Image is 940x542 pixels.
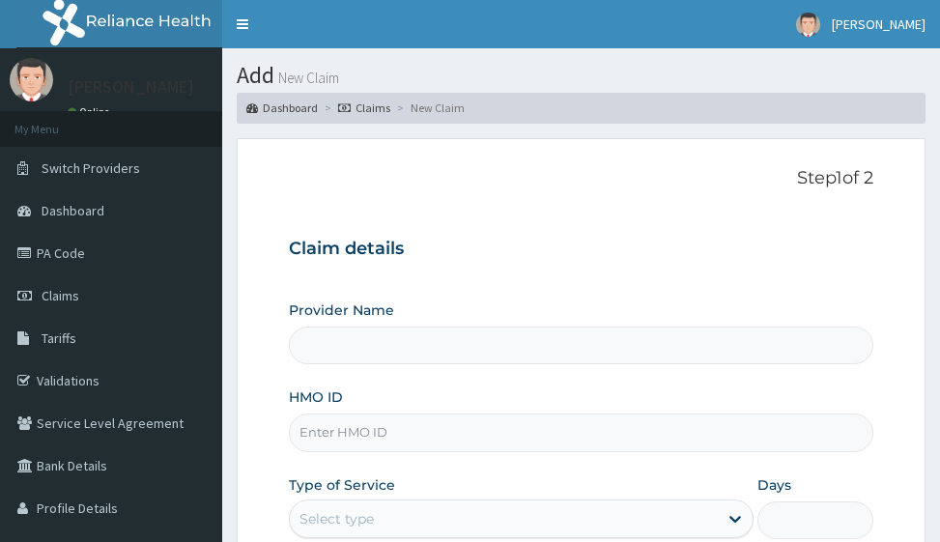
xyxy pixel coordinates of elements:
[246,100,318,116] a: Dashboard
[68,78,194,96] p: [PERSON_NAME]
[338,100,390,116] a: Claims
[237,63,926,88] h1: Add
[274,71,339,85] small: New Claim
[392,100,465,116] li: New Claim
[289,475,395,495] label: Type of Service
[289,168,872,189] p: Step 1 of 2
[289,239,872,260] h3: Claim details
[796,13,820,37] img: User Image
[68,105,114,119] a: Online
[289,300,394,320] label: Provider Name
[42,159,140,177] span: Switch Providers
[42,329,76,347] span: Tariffs
[299,509,374,528] div: Select type
[10,58,53,101] img: User Image
[289,387,343,407] label: HMO ID
[42,287,79,304] span: Claims
[757,475,791,495] label: Days
[832,15,926,33] span: [PERSON_NAME]
[42,202,104,219] span: Dashboard
[289,414,872,451] input: Enter HMO ID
